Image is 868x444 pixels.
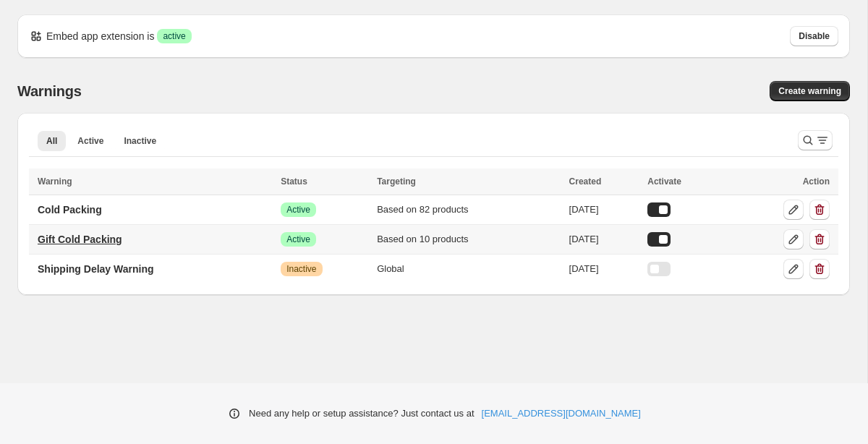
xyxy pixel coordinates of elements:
[38,232,122,247] p: Gift Cold Packing
[377,232,560,247] div: Based on 10 products
[286,204,310,215] span: Active
[77,135,103,147] span: Active
[569,202,639,217] div: [DATE]
[46,29,154,43] p: Embed app extension is
[286,234,310,245] span: Active
[770,81,850,101] a: Create warning
[29,257,163,281] a: Shipping Delay Warning
[38,262,154,276] p: Shipping Delay Warning
[790,26,838,46] button: Disable
[798,130,833,150] button: Search and filter results
[46,135,57,147] span: All
[569,262,639,276] div: [DATE]
[286,263,316,275] span: Inactive
[482,406,641,421] a: [EMAIL_ADDRESS][DOMAIN_NAME]
[569,232,639,247] div: [DATE]
[778,85,841,97] span: Create warning
[799,30,830,42] span: Disable
[377,176,416,187] span: Targeting
[124,135,156,147] span: Inactive
[569,176,602,187] span: Created
[803,176,830,187] span: Action
[281,176,307,187] span: Status
[377,262,560,276] div: Global
[38,202,102,217] p: Cold Packing
[29,198,111,221] a: Cold Packing
[163,30,185,42] span: active
[38,176,72,187] span: Warning
[377,202,560,217] div: Based on 82 products
[29,228,131,251] a: Gift Cold Packing
[647,176,681,187] span: Activate
[17,82,82,100] h2: Warnings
